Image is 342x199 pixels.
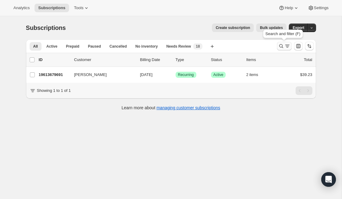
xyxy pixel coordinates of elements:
span: Needs Review [166,44,191,49]
span: Bulk updates [260,25,283,30]
span: Settings [314,5,329,10]
span: Active [213,72,224,77]
span: [DATE] [140,72,153,77]
div: Open Intercom Messenger [321,172,336,187]
span: Prepaid [66,44,79,49]
p: Learn more about [122,105,220,111]
span: Tools [74,5,83,10]
span: Analytics [13,5,30,10]
button: Create new view [207,42,217,51]
span: [PERSON_NAME] [74,72,107,78]
span: Create subscription [216,25,250,30]
button: Help [275,4,303,12]
span: Active [46,44,57,49]
p: Status [211,57,242,63]
button: Export [289,24,308,32]
span: Cancelled [110,44,127,49]
span: Help [285,5,293,10]
button: Search and filter results [277,42,292,50]
div: 19613679691[PERSON_NAME][DATE]SuccessRecurringSuccessActive2 items$39.23 [39,71,312,79]
button: [PERSON_NAME] [71,70,132,80]
div: Items [246,57,277,63]
button: 2 items [246,71,265,79]
span: All [33,44,38,49]
button: Bulk updates [256,24,286,32]
span: Subscriptions [26,24,66,31]
button: Create subscription [212,24,254,32]
span: Export [293,25,304,30]
p: ID [39,57,69,63]
nav: Pagination [296,86,312,95]
span: Paused [88,44,101,49]
button: Customize table column order and visibility [294,42,303,50]
span: Subscriptions [38,5,65,10]
span: $39.23 [300,72,312,77]
button: Subscriptions [35,4,69,12]
span: 2 items [246,72,258,77]
p: Showing 1 to 1 of 1 [37,88,71,94]
p: Customer [74,57,135,63]
span: No inventory [135,44,158,49]
button: Analytics [10,4,33,12]
p: Total [304,57,312,63]
p: 19613679691 [39,72,69,78]
button: Tools [70,4,93,12]
div: IDCustomerBilling DateTypeStatusItemsTotal [39,57,312,63]
button: Settings [304,4,332,12]
p: Billing Date [140,57,171,63]
span: 18 [196,44,200,49]
div: Type [176,57,206,63]
button: Sort the results [305,42,314,50]
span: Recurring [178,72,194,77]
a: managing customer subscriptions [156,105,220,110]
